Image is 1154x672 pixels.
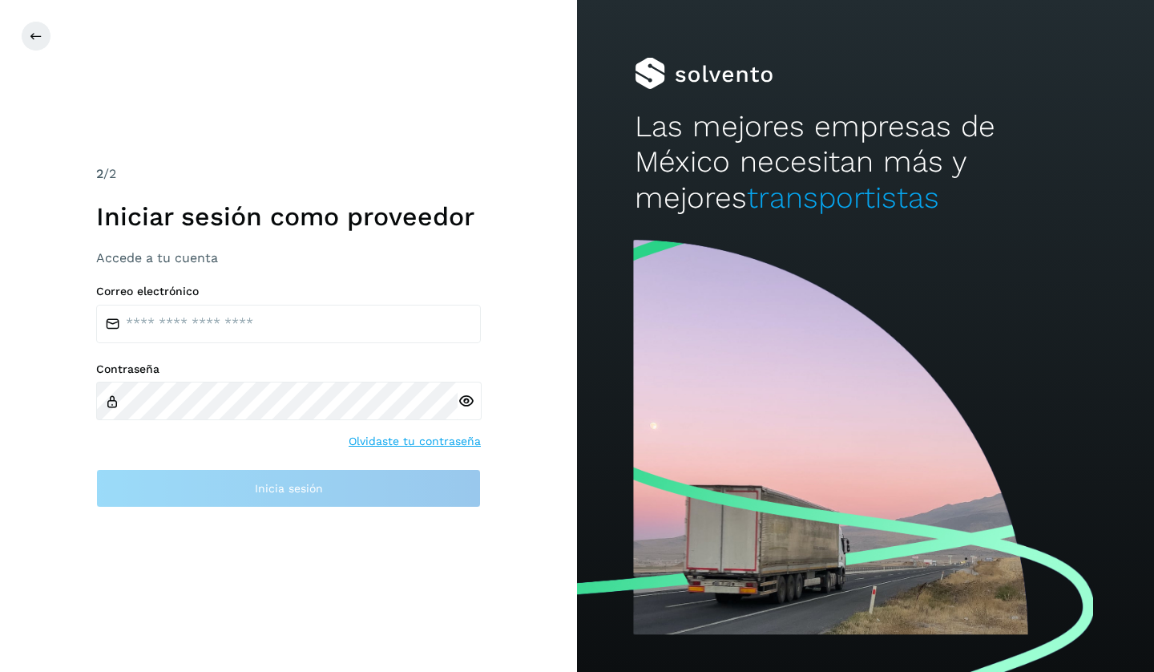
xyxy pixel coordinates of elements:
[96,201,481,232] h1: Iniciar sesión como proveedor
[635,109,1096,216] h2: Las mejores empresas de México necesitan más y mejores
[96,285,481,298] label: Correo electrónico
[349,433,481,450] a: Olvidaste tu contraseña
[255,483,323,494] span: Inicia sesión
[96,250,481,265] h3: Accede a tu cuenta
[96,164,481,184] div: /2
[96,362,481,376] label: Contraseña
[747,180,939,215] span: transportistas
[96,166,103,181] span: 2
[96,469,481,508] button: Inicia sesión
